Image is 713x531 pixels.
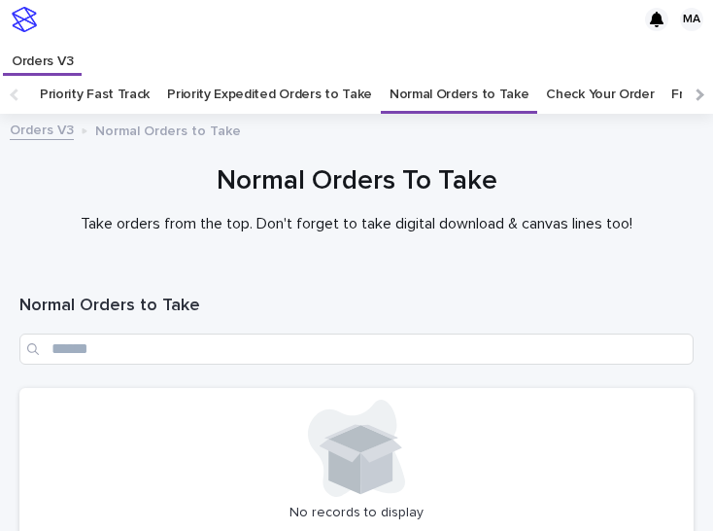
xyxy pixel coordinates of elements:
[19,163,694,199] h1: Normal Orders To Take
[12,7,37,32] img: stacker-logo-s-only.png
[40,75,150,114] a: Priority Fast Track
[390,75,529,114] a: Normal Orders to Take
[10,118,74,140] a: Orders V3
[546,75,654,114] a: Check Your Order
[19,334,694,365] input: Search
[19,295,694,318] h1: Normal Orders to Take
[31,505,682,521] p: No records to display
[95,119,241,140] p: Normal Orders to Take
[19,215,694,233] p: Take orders from the top. Don't forget to take digital download & canvas lines too!
[3,39,82,73] a: Orders V3
[167,75,372,114] a: Priority Expedited Orders to Take
[12,39,73,70] p: Orders V3
[680,8,703,31] div: MA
